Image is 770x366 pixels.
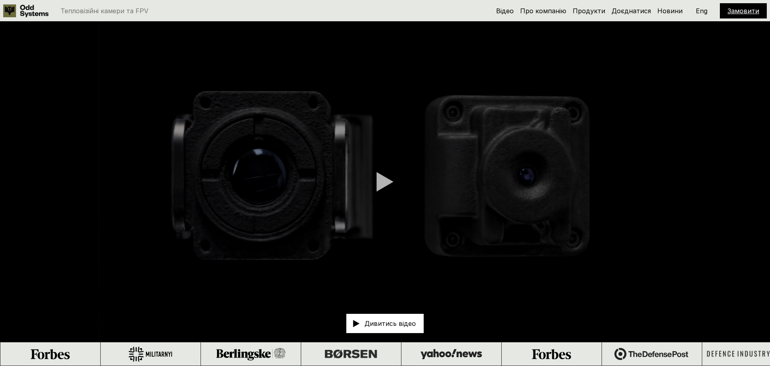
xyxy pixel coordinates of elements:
[496,7,514,15] a: Відео
[727,7,759,15] a: Замовити
[365,320,416,327] p: Дивитись відео
[61,8,148,14] p: Тепловізійні камери та FPV
[573,7,605,15] a: Продукти
[696,8,707,14] p: Eng
[520,7,566,15] a: Про компанію
[657,7,683,15] a: Новини
[612,7,651,15] a: Доєднатися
